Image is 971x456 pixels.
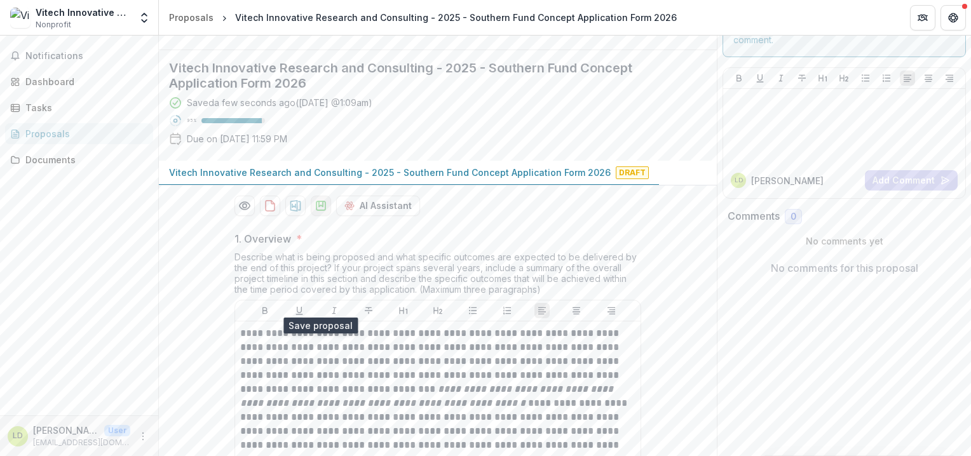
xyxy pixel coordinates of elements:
button: Notifications [5,46,153,66]
p: [EMAIL_ADDRESS][DOMAIN_NAME] [33,437,130,448]
div: Describe what is being proposed and what specific outcomes are expected to be delivered by the en... [234,251,641,300]
button: Bullet List [858,70,873,86]
button: Strike [361,303,376,318]
button: Heading 2 [836,70,852,86]
button: Heading 1 [815,70,831,86]
a: Proposals [5,123,153,144]
nav: breadcrumb [164,8,682,27]
button: Align Right [604,303,619,318]
div: Documents [25,153,143,166]
button: Ordered List [499,303,515,318]
img: Vitech Innovative Research and Consulting [10,8,31,28]
button: Align Center [921,70,936,86]
div: Tasks [25,101,143,114]
button: Align Left [534,303,550,318]
button: Preview 45faad48-4f75-4798-846c-9009511c2fff-0.pdf [234,196,255,216]
div: Dashboard [25,75,143,88]
div: Saved a few seconds ago ( [DATE] @ 1:09am ) [187,96,372,109]
p: 95 % [187,116,196,125]
button: Underline [292,303,307,318]
p: No comments yet [728,234,961,248]
button: More [135,429,151,444]
button: Partners [910,5,935,30]
p: Due on [DATE] 11:59 PM [187,132,287,145]
p: Vitech Innovative Research and Consulting - 2025 - Southern Fund Concept Application Form 2026 [169,166,611,179]
button: download-proposal [260,196,280,216]
button: Bold [257,303,273,318]
p: [PERSON_NAME] [751,174,824,187]
button: Bold [731,70,747,86]
p: [PERSON_NAME] [33,424,99,437]
button: AI Assistant [336,196,420,216]
button: download-proposal [311,196,331,216]
h2: Comments [728,210,780,222]
button: Strike [794,70,810,86]
span: Draft [616,166,649,179]
p: No comments for this proposal [771,260,918,276]
div: Proposals [25,127,143,140]
p: 1. Overview [234,231,291,246]
button: Italicize [327,303,342,318]
span: 0 [791,211,796,222]
button: Heading 1 [396,303,411,318]
div: Vitech Innovative Research and Consulting [36,6,130,19]
button: Italicize [773,70,789,86]
div: Li Ding [13,432,23,440]
h2: Vitech Innovative Research and Consulting - 2025 - Southern Fund Concept Application Form 2026 [169,60,686,91]
a: Documents [5,149,153,170]
div: Li Ding [735,177,743,184]
button: Underline [752,70,768,86]
button: Bullet List [465,303,480,318]
span: Notifications [25,51,148,62]
button: Open entity switcher [135,5,153,30]
button: Ordered List [879,70,894,86]
button: Add Comment [865,170,958,191]
a: Tasks [5,97,153,118]
a: Dashboard [5,71,153,92]
div: Vitech Innovative Research and Consulting - 2025 - Southern Fund Concept Application Form 2026 [235,11,677,24]
button: Align Right [942,70,957,86]
button: Align Left [900,70,915,86]
button: download-proposal [285,196,306,216]
button: Heading 2 [430,303,445,318]
p: User [104,425,130,436]
button: Align Center [569,303,584,318]
a: Proposals [164,8,219,27]
button: Get Help [940,5,966,30]
div: Proposals [169,11,214,24]
span: Nonprofit [36,19,71,30]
